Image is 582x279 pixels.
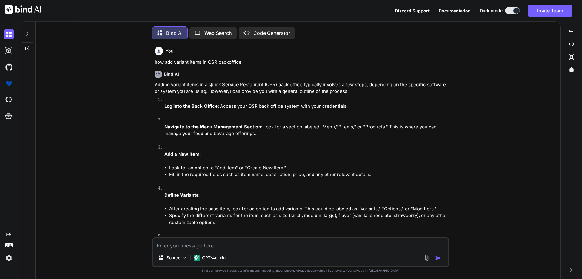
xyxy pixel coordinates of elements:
p: GPT-4o min.. [202,255,228,261]
button: Discord Support [395,8,430,14]
img: settings [4,253,14,263]
img: Pick Models [182,255,187,260]
img: Bind AI [5,5,41,14]
p: Adding variant items in a Quick Service Restaurant (QSR) back office typically involves a few ste... [155,81,448,95]
p: Web Search [204,29,232,37]
p: Source [166,255,180,261]
p: Bind can provide inaccurate information, including about people. Always double-check its answers.... [152,268,449,273]
p: : [164,192,448,199]
img: premium [4,78,14,89]
img: attachment [423,254,430,261]
img: darkChat [4,29,14,39]
img: icon [435,255,441,261]
p: : Access your QSR back office system with your credentials. [164,103,448,110]
li: After creating the base item, look for an option to add variants. This could be labeled as "Varia... [169,206,448,213]
span: Documentation [439,8,471,13]
h6: You [166,48,174,54]
p: Bind AI [166,29,182,37]
strong: Define Variants [164,192,199,198]
strong: Add a New Item [164,151,199,157]
strong: Navigate to the Menu Management Section [164,124,261,130]
strong: Log into the Back Office [164,103,218,109]
p: how add variant items in QSR backoffice [155,59,448,66]
p: Code Generator [253,29,290,37]
span: Discord Support [395,8,430,13]
li: Specify the different variants for the item, such as size (small, medium, large), flavor (vanilla... [169,212,448,226]
h6: Bind AI [164,71,179,77]
p: : [164,151,448,158]
button: Documentation [439,8,471,14]
p: : Look for a section labeled "Menu," "Items," or "Products." This is where you can manage your fo... [164,124,448,137]
img: cloudideIcon [4,95,14,105]
li: Look for an option to "Add Item" or "Create New Item." [169,165,448,172]
img: GPT-4o mini [194,255,200,261]
img: githubDark [4,62,14,72]
li: Fill in the required fields such as item name, description, price, and any other relevant details. [169,171,448,178]
button: Invite Team [528,5,572,17]
span: Dark mode [480,8,503,14]
img: darkAi-studio [4,46,14,56]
